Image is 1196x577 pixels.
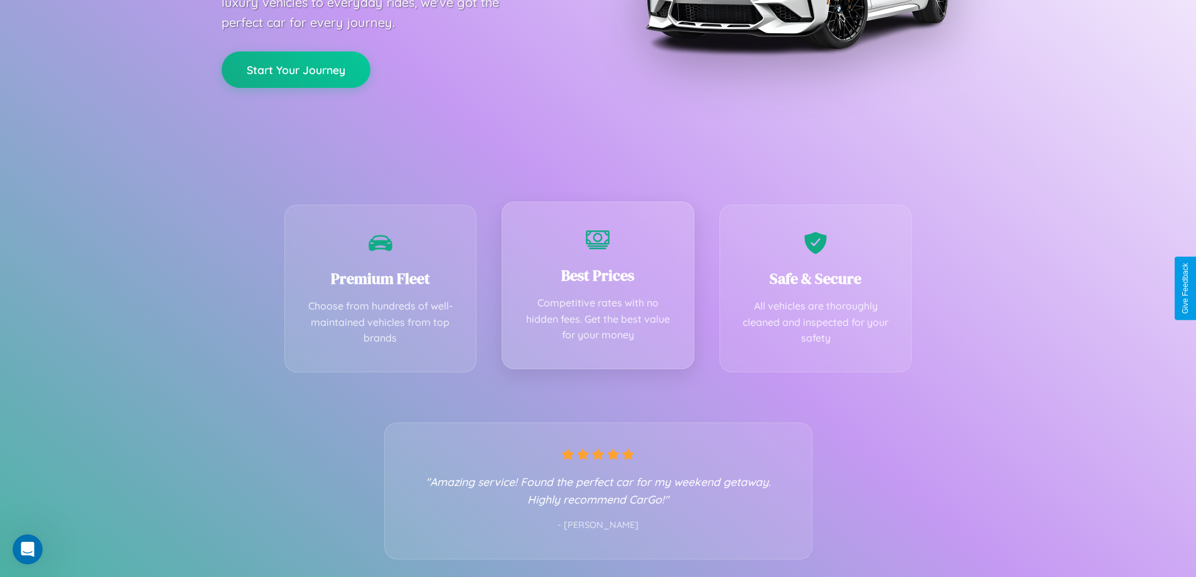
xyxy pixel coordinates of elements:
p: - [PERSON_NAME] [410,517,787,534]
div: Give Feedback [1181,263,1190,314]
h3: Premium Fleet [304,268,458,289]
h3: Safe & Secure [739,268,893,289]
p: Competitive rates with no hidden fees. Get the best value for your money [521,295,675,343]
iframe: Intercom live chat [13,534,43,564]
p: All vehicles are thoroughly cleaned and inspected for your safety [739,298,893,347]
h3: Best Prices [521,265,675,286]
p: Choose from hundreds of well-maintained vehicles from top brands [304,298,458,347]
p: "Amazing service! Found the perfect car for my weekend getaway. Highly recommend CarGo!" [410,473,787,508]
button: Start Your Journey [222,51,370,88]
